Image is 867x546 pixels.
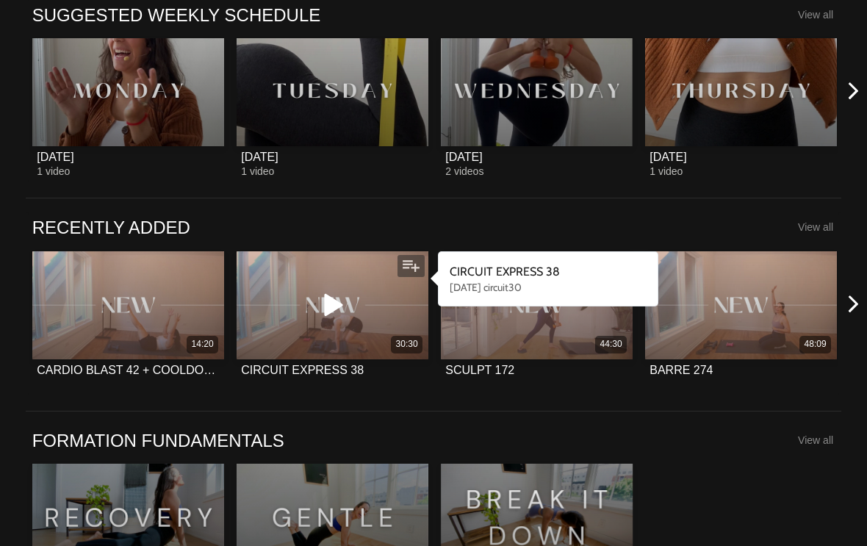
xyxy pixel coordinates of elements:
[237,251,428,390] a: CIRCUIT EXPRESS 3830:30CIRCUIT EXPRESS 38
[37,150,73,164] div: [DATE]
[645,38,837,177] a: THURSDAY[DATE]1 video
[37,165,70,177] span: 1 video
[450,280,647,295] div: [DATE] circuit30
[645,251,837,390] a: BARRE 27448:09BARRE 274
[396,338,418,351] div: 30:30
[241,165,274,177] span: 1 video
[32,251,224,390] a: CARDIO BLAST 42 + COOLDOWN14:20CARDIO BLAST 42 + COOLDOWN
[37,363,219,377] div: CARDIO BLAST 42 + COOLDOWN
[798,221,833,233] a: View all
[441,251,633,390] a: SCULPT 17244:30SCULPT 172
[192,338,214,351] div: 14:20
[445,363,514,377] div: SCULPT 172
[450,265,560,279] strong: CIRCUIT EXPRESS 38
[650,150,686,164] div: [DATE]
[32,38,224,177] a: MONDAY[DATE]1 video
[805,338,827,351] div: 48:09
[32,216,190,239] a: RECENTLY ADDED
[241,363,364,377] div: CIRCUIT EXPRESS 38
[32,4,321,26] a: SUGGESTED WEEKLY SCHEDULE
[397,255,425,277] button: Add to my list
[32,429,284,452] a: FORMATION FUNDAMENTALS
[445,165,483,177] span: 2 videos
[441,38,633,177] a: WEDNESDAY[DATE]2 videos
[445,150,482,164] div: [DATE]
[600,338,622,351] div: 44:30
[650,363,713,377] div: BARRE 274
[241,150,278,164] div: [DATE]
[650,165,683,177] span: 1 video
[798,9,833,21] a: View all
[237,38,428,177] a: TUESDAY[DATE]1 video
[798,434,833,446] a: View all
